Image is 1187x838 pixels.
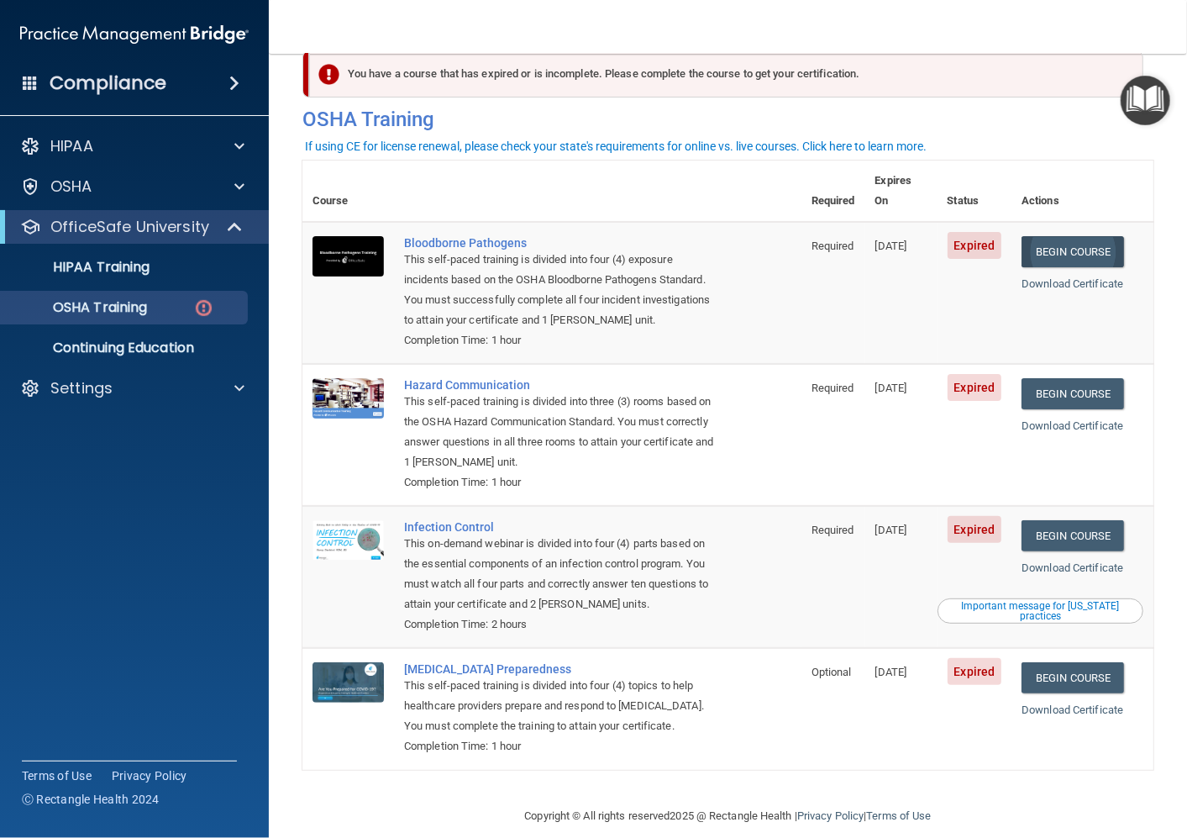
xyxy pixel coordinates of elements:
span: Expired [948,658,1002,685]
th: Actions [1011,161,1153,222]
a: Download Certificate [1022,419,1123,432]
span: Optional [811,666,852,678]
span: Ⓒ Rectangle Health 2024 [22,791,160,808]
span: Expired [948,232,1002,259]
a: Download Certificate [1022,561,1123,574]
span: Required [811,382,854,394]
div: You have a course that has expired or is incomplete. Please complete the course to get your certi... [309,50,1143,98]
a: Bloodborne Pathogens [404,236,717,250]
p: Settings [50,378,113,398]
div: This self-paced training is divided into four (4) exposure incidents based on the OSHA Bloodborne... [404,250,717,330]
span: [DATE] [875,666,907,678]
button: If using CE for license renewal, please check your state's requirements for online vs. live cours... [302,138,929,155]
div: Completion Time: 1 hour [404,472,717,493]
span: [DATE] [875,382,907,394]
div: This self-paced training is divided into three (3) rooms based on the OSHA Hazard Communication S... [404,392,717,472]
th: Required [801,161,865,222]
div: Important message for [US_STATE] practices [940,601,1141,621]
div: This self-paced training is divided into four (4) topics to help healthcare providers prepare and... [404,676,717,736]
div: Completion Time: 2 hours [404,614,717,635]
span: Expired [948,374,1002,401]
a: Settings [20,378,244,398]
a: Download Certificate [1022,704,1123,716]
div: This on-demand webinar is divided into four (4) parts based on the essential components of an inf... [404,534,717,614]
a: Hazard Communication [404,378,717,392]
a: Begin Course [1022,520,1124,551]
div: Completion Time: 1 hour [404,330,717,350]
p: OSHA Training [11,299,147,316]
th: Course [302,161,394,222]
a: [MEDICAL_DATA] Preparedness [404,662,717,676]
a: Terms of Use [22,767,92,784]
iframe: Drift Widget Chat Controller [898,720,1167,786]
a: Privacy Policy [112,767,187,784]
a: HIPAA [20,136,244,156]
span: Required [811,240,854,252]
span: Expired [948,516,1002,543]
a: Begin Course [1022,236,1124,267]
p: OSHA [50,177,92,197]
span: Required [811,524,854,536]
img: PMB logo [20,18,249,51]
div: Completion Time: 1 hour [404,736,717,756]
a: Download Certificate [1022,277,1123,290]
th: Expires On [865,161,938,222]
button: Read this if you are a dental practitioner in the state of CA [938,598,1143,624]
th: Status [938,161,1012,222]
h4: Compliance [50,71,166,95]
a: OSHA [20,177,244,197]
a: Begin Course [1022,378,1124,409]
p: Continuing Education [11,340,240,356]
img: exclamation-circle-solid-danger.72ef9ffc.png [318,64,339,85]
a: Privacy Policy [797,809,864,822]
a: OfficeSafe University [20,217,244,237]
span: [DATE] [875,240,907,252]
a: Begin Course [1022,662,1124,693]
p: OfficeSafe University [50,217,209,237]
span: [DATE] [875,524,907,536]
div: If using CE for license renewal, please check your state's requirements for online vs. live cours... [305,140,927,152]
a: Infection Control [404,520,717,534]
p: HIPAA Training [11,259,150,276]
p: HIPAA [50,136,93,156]
a: Terms of Use [866,809,931,822]
button: Open Resource Center [1121,76,1170,125]
img: danger-circle.6113f641.png [193,298,214,319]
h4: OSHA Training [302,108,1153,131]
